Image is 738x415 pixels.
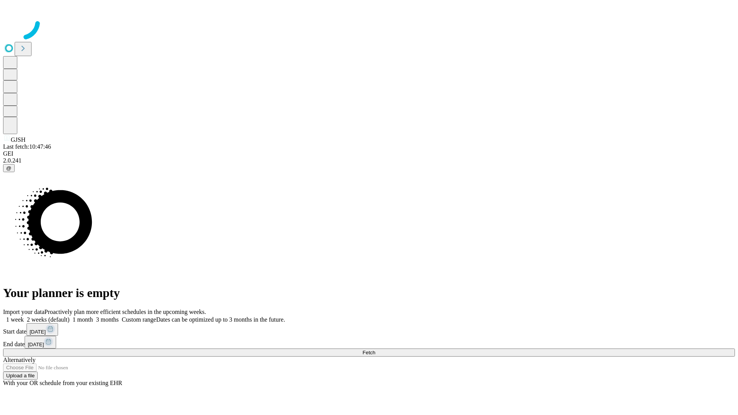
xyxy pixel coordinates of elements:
[45,309,206,315] span: Proactively plan more efficient schedules in the upcoming weeks.
[3,157,735,164] div: 2.0.241
[3,286,735,300] h1: Your planner is empty
[3,372,38,380] button: Upload a file
[30,329,46,335] span: [DATE]
[3,380,122,386] span: With your OR schedule from your existing EHR
[362,350,375,355] span: Fetch
[3,349,735,357] button: Fetch
[3,357,35,363] span: Alternatively
[3,143,51,150] span: Last fetch: 10:47:46
[96,316,119,323] span: 3 months
[3,323,735,336] div: Start date
[156,316,285,323] span: Dates can be optimized up to 3 months in the future.
[27,323,58,336] button: [DATE]
[122,316,156,323] span: Custom range
[6,165,12,171] span: @
[3,309,45,315] span: Import your data
[25,336,56,349] button: [DATE]
[6,316,24,323] span: 1 week
[11,136,25,143] span: GJSH
[28,342,44,347] span: [DATE]
[3,164,15,172] button: @
[3,150,735,157] div: GEI
[27,316,70,323] span: 2 weeks (default)
[73,316,93,323] span: 1 month
[3,336,735,349] div: End date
